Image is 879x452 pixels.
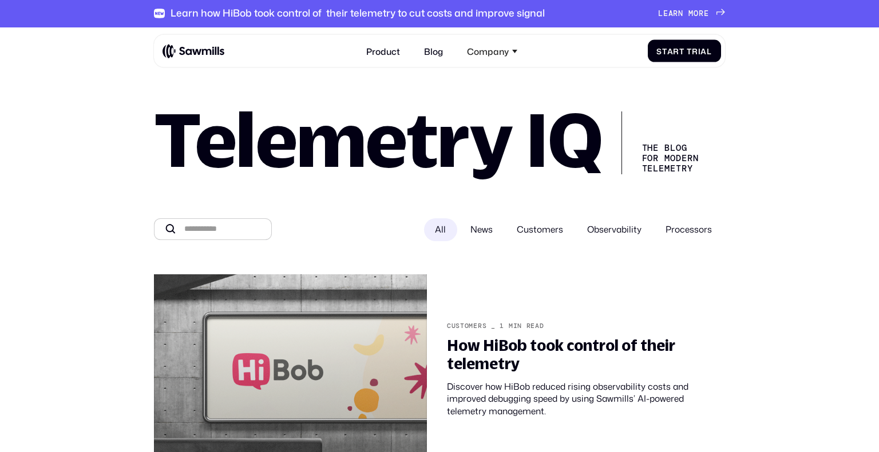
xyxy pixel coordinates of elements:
div: min read [509,322,544,330]
span: r [673,9,678,18]
span: e [704,9,709,18]
span: Customers [517,223,563,236]
span: S [656,46,662,55]
div: Customers [447,322,486,330]
span: a [667,46,674,55]
div: _ [491,322,496,330]
span: r [673,46,679,55]
a: Product [359,39,406,63]
span: a [668,9,674,18]
form: All [154,218,725,242]
span: i [698,46,701,55]
span: r [699,9,704,18]
div: Company [467,46,509,56]
span: a [700,46,707,55]
span: l [707,46,712,55]
span: Processors [666,223,712,236]
span: T [687,46,692,55]
span: e [663,9,668,18]
a: StartTrial [648,40,721,62]
div: Company [461,39,524,63]
div: The Blog for Modern telemetry [621,111,710,174]
span: t [679,46,684,55]
div: How HiBob took control of their telemetry [447,337,725,373]
a: Blog [417,39,449,63]
a: Learnmore [658,9,725,18]
span: All [435,223,446,236]
div: 1 [500,322,504,330]
span: Observability [587,223,642,236]
span: r [692,46,698,55]
span: m [688,9,694,18]
span: n [678,9,683,18]
span: o [694,9,699,18]
span: News [470,223,493,236]
span: L [658,9,663,18]
span: t [662,46,667,55]
h1: Telemetry IQ [154,104,602,174]
div: Learn how HiBob took control of their telemetry to cut costs and improve signal [171,7,545,19]
div: Discover how HiBob reduced rising observability costs and improved debugging speed by using Sawmi... [447,381,725,418]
